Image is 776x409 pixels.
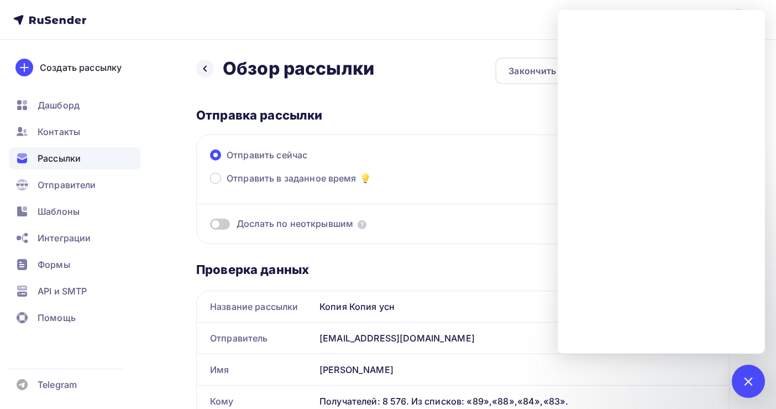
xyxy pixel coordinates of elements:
span: Рассылки [38,152,81,165]
div: [PERSON_NAME] [315,354,729,385]
div: Отправитель [197,323,315,354]
a: Формы [9,253,140,276]
span: Дашборд [38,99,80,112]
div: Получателей: 8 576. Из списков: «89»,«88»,«84»,«83». [319,395,716,408]
span: API и SMTP [38,284,87,298]
span: Контакты [38,125,80,138]
span: Дослать по неоткрывшим [237,218,353,230]
a: Отправители [9,174,140,196]
span: Отправители [38,178,96,191]
div: Проверка данных [196,262,730,277]
span: Telegram [38,378,77,391]
div: Название рассылки [197,291,315,322]
span: Интеграции [38,231,91,245]
div: Создать рассылку [40,61,122,74]
a: Шаблоны [9,200,140,222]
span: Отправить сейчас [227,148,307,162]
a: Контакты [9,121,140,143]
div: Отправка рассылки [196,107,730,123]
h2: Обзор рассылки [223,58,374,80]
span: Отправить в заданное время [227,172,356,185]
div: Копия Копия усн [315,291,729,322]
div: [EMAIL_ADDRESS][DOMAIN_NAME] [315,323,729,354]
a: Дашборд [9,94,140,116]
a: Рассылки [9,147,140,169]
div: Закончить позже [508,64,587,77]
div: Имя [197,354,315,385]
span: Шаблоны [38,205,80,218]
span: Помощь [38,311,76,324]
span: Формы [38,258,70,271]
a: [EMAIL_ADDRESS][DOMAIN_NAME] [585,9,763,31]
